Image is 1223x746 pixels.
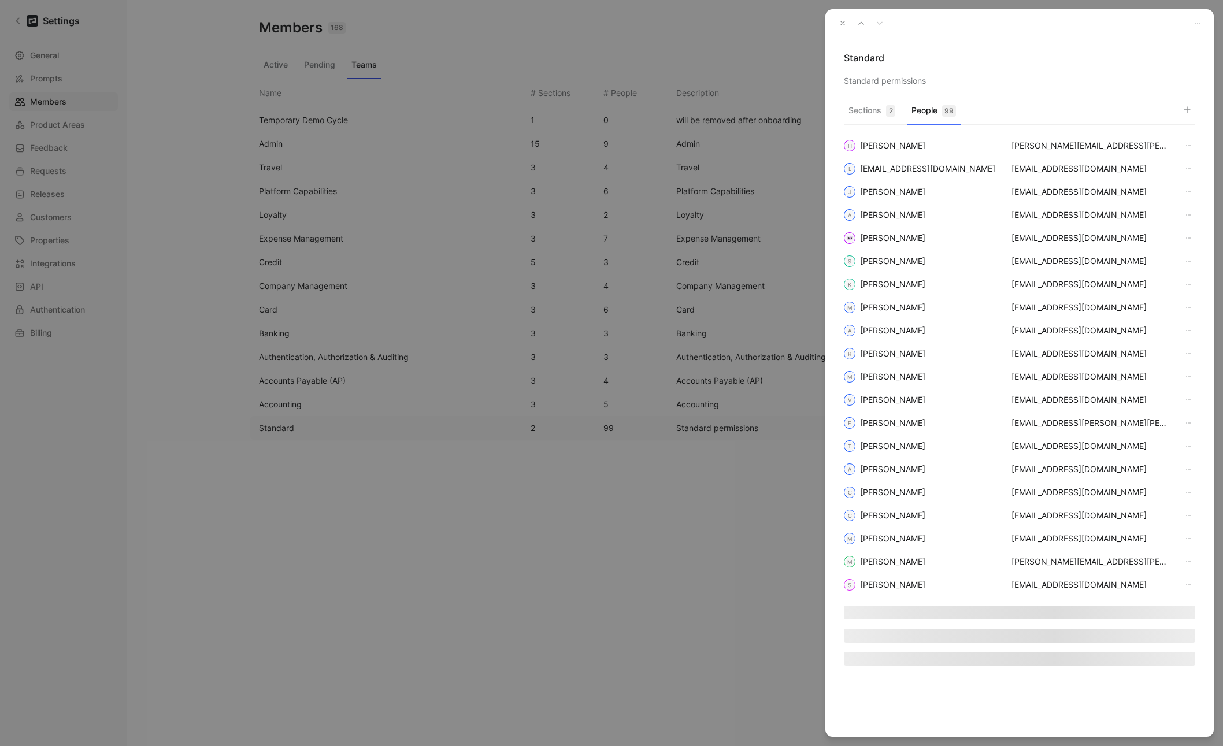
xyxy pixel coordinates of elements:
svg: Heather [845,141,854,150]
text: F [848,420,851,426]
p: Standard permissions [844,74,1195,88]
span: [EMAIL_ADDRESS][DOMAIN_NAME] [1011,393,1170,407]
span: [PERSON_NAME] [860,555,925,569]
text: M [847,305,853,311]
svg: Matt [845,303,854,312]
span: [PERSON_NAME] [860,324,925,337]
text: L [848,166,851,172]
svg: Mitchell [845,557,854,566]
span: [EMAIL_ADDRESS][DOMAIN_NAME] [1011,254,1170,268]
span: [EMAIL_ADDRESS][DOMAIN_NAME] [1011,485,1170,499]
svg: Molly [845,534,854,543]
text: K [848,281,852,288]
span: [EMAIL_ADDRESS][DOMAIN_NAME] [1011,509,1170,522]
span: [EMAIL_ADDRESS][DOMAIN_NAME] [1011,439,1170,453]
span: [PERSON_NAME] [860,532,925,545]
span: [PERSON_NAME] [860,185,925,199]
span: [PERSON_NAME] [860,439,925,453]
span: [PERSON_NAME] [860,277,925,291]
span: [PERSON_NAME] [860,208,925,222]
svg: Chengyu [845,511,854,520]
text: S [848,258,851,265]
span: [EMAIL_ADDRESS][DOMAIN_NAME] [1011,347,1170,361]
span: [EMAIL_ADDRESS][DOMAIN_NAME] [860,162,995,176]
svg: Vinay [845,395,854,404]
text: H [848,143,852,149]
span: [PERSON_NAME] [860,393,925,407]
text: V [848,397,852,403]
span: [PERSON_NAME] [860,485,925,499]
span: [EMAIL_ADDRESS][DOMAIN_NAME] [1011,185,1170,199]
h1: Standard [844,51,1195,65]
span: [PERSON_NAME][EMAIL_ADDRESS][PERSON_NAME][DOMAIN_NAME] [1011,555,1170,569]
text: R [848,351,851,357]
span: [EMAIL_ADDRESS][DOMAIN_NAME] [1011,370,1170,384]
div: 99 [942,105,956,117]
svg: Anuj [845,210,854,220]
span: [EMAIL_ADDRESS][DOMAIN_NAME] [1011,162,1170,176]
span: [EMAIL_ADDRESS][DOMAIN_NAME] [1011,578,1170,592]
svg: Alexis [845,465,854,474]
span: [PERSON_NAME] [860,509,925,522]
text: A [848,466,852,473]
span: [PERSON_NAME] [860,231,925,245]
span: [PERSON_NAME][EMAIL_ADDRESS][PERSON_NAME][DOMAIN_NAME] [1011,139,1170,153]
span: [EMAIL_ADDRESS][DOMAIN_NAME] [1011,324,1170,337]
span: [EMAIL_ADDRESS][DOMAIN_NAME] [1011,532,1170,545]
svg: Anthony [845,326,854,335]
span: [PERSON_NAME] [860,347,925,361]
span: [PERSON_NAME] [860,254,925,268]
text: J [848,189,851,195]
text: A [848,328,852,334]
span: [PERSON_NAME] [860,578,925,592]
text: C [848,513,852,519]
div: 2 [886,105,895,117]
img: Mercedes [845,233,854,243]
svg: Merisha [845,372,854,381]
span: [EMAIL_ADDRESS][DOMAIN_NAME] [1011,462,1170,476]
span: [EMAIL_ADDRESS][DOMAIN_NAME] [1011,231,1170,245]
button: People [907,102,961,125]
text: C [848,489,852,496]
svg: Stacey Lynn [845,257,854,266]
span: [EMAIL_ADDRESS][DOMAIN_NAME] [1011,300,1170,314]
text: A [848,212,852,218]
svg: lcarter@brex.com [845,164,854,173]
text: M [847,559,853,565]
svg: Sarah [845,580,854,589]
span: [PERSON_NAME] [860,462,925,476]
svg: Francisco [845,418,854,428]
text: S [848,582,851,588]
svg: Rafif [845,349,854,358]
svg: jarred [845,187,854,196]
svg: Colin [845,488,854,497]
span: [PERSON_NAME] [860,416,925,430]
svg: Kyrsten [845,280,854,289]
svg: Tanya [845,441,854,451]
span: [EMAIL_ADDRESS][DOMAIN_NAME] [1011,208,1170,222]
text: M [847,536,853,542]
span: [PERSON_NAME] [860,139,925,153]
span: [EMAIL_ADDRESS][PERSON_NAME][PERSON_NAME][DOMAIN_NAME] [1011,416,1170,430]
text: M [847,374,853,380]
span: [EMAIL_ADDRESS][DOMAIN_NAME] [1011,277,1170,291]
span: [PERSON_NAME] [860,370,925,384]
text: T [848,443,851,450]
button: Sections [844,102,900,125]
span: [PERSON_NAME] [860,300,925,314]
